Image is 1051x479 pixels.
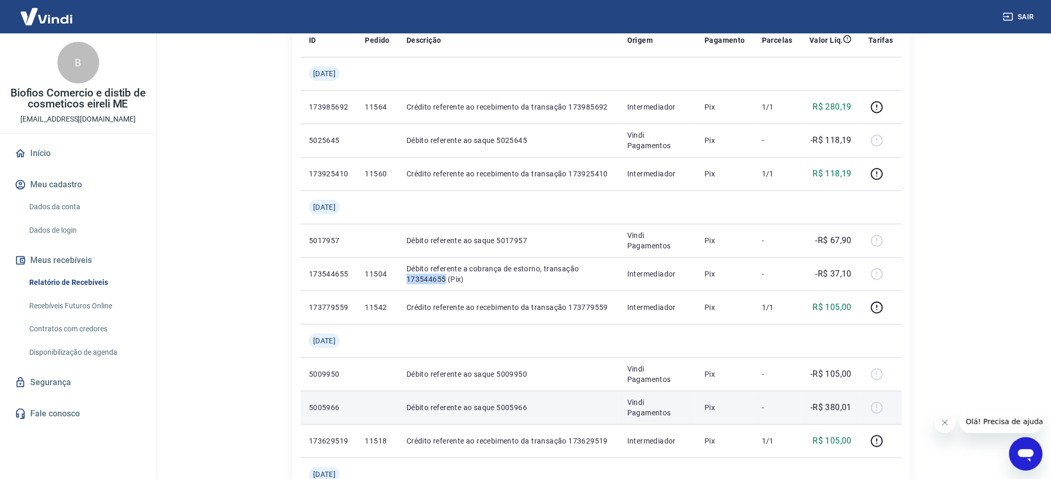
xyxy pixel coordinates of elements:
[935,412,956,433] iframe: Fechar mensagem
[813,435,852,447] p: R$ 105,00
[809,35,843,45] p: Valor Líq.
[816,268,852,280] p: -R$ 37,10
[313,68,336,79] span: [DATE]
[960,410,1043,433] iframe: Mensagem da empresa
[407,402,611,413] p: Débito referente ao saque 5005966
[627,130,688,151] p: Vindi Pagamentos
[816,234,852,247] p: -R$ 67,90
[407,102,611,112] p: Crédito referente ao recebimento da transação 173985692
[309,269,349,279] p: 173544655
[627,102,688,112] p: Intermediador
[25,318,144,340] a: Contratos com credores
[762,35,793,45] p: Parcelas
[309,35,316,45] p: ID
[25,220,144,241] a: Dados de login
[762,269,793,279] p: -
[627,302,688,313] p: Intermediador
[627,35,653,45] p: Origem
[762,369,793,379] p: -
[704,436,745,446] p: Pix
[1001,7,1038,27] button: Sair
[309,436,349,446] p: 173629519
[57,42,99,83] div: B
[1009,437,1043,471] iframe: Botão para abrir a janela de mensagens
[13,371,144,394] a: Segurança
[309,302,349,313] p: 173779559
[365,436,390,446] p: 11518
[309,369,349,379] p: 5009950
[704,35,745,45] p: Pagamento
[13,173,144,196] button: Meu cadastro
[8,88,148,110] p: Biofios Comercio e distib de cosmeticos eireli ME
[810,368,852,380] p: -R$ 105,00
[762,135,793,146] p: -
[407,264,611,284] p: Débito referente a cobrança de estorno, transação 173544655 (Pix)
[25,342,144,363] a: Disponibilização de agenda
[704,402,745,413] p: Pix
[13,1,80,32] img: Vindi
[313,336,336,346] span: [DATE]
[813,167,852,180] p: R$ 118,19
[762,102,793,112] p: 1/1
[704,369,745,379] p: Pix
[762,436,793,446] p: 1/1
[762,235,793,246] p: -
[810,401,852,414] p: -R$ 380,01
[13,402,144,425] a: Fale conosco
[704,235,745,246] p: Pix
[309,135,349,146] p: 5025645
[627,230,688,251] p: Vindi Pagamentos
[25,196,144,218] a: Dados da conta
[407,436,611,446] p: Crédito referente ao recebimento da transação 173629519
[407,169,611,179] p: Crédito referente ao recebimento da transação 173925410
[407,35,441,45] p: Descrição
[704,135,745,146] p: Pix
[309,102,349,112] p: 173985692
[704,169,745,179] p: Pix
[407,135,611,146] p: Débito referente ao saque 5025645
[20,114,136,125] p: [EMAIL_ADDRESS][DOMAIN_NAME]
[627,397,688,418] p: Vindi Pagamentos
[365,169,390,179] p: 11560
[25,295,144,317] a: Recebíveis Futuros Online
[365,102,390,112] p: 11564
[309,402,349,413] p: 5005966
[13,142,144,165] a: Início
[313,202,336,212] span: [DATE]
[868,35,893,45] p: Tarifas
[762,302,793,313] p: 1/1
[813,101,852,113] p: R$ 280,19
[627,269,688,279] p: Intermediador
[407,369,611,379] p: Débito referente ao saque 5009950
[13,249,144,272] button: Meus recebíveis
[627,436,688,446] p: Intermediador
[365,35,390,45] p: Pedido
[627,169,688,179] p: Intermediador
[6,7,88,16] span: Olá! Precisa de ajuda?
[309,169,349,179] p: 173925410
[25,272,144,293] a: Relatório de Recebíveis
[810,134,852,147] p: -R$ 118,19
[704,302,745,313] p: Pix
[813,301,852,314] p: R$ 105,00
[704,269,745,279] p: Pix
[627,364,688,385] p: Vindi Pagamentos
[309,235,349,246] p: 5017957
[407,302,611,313] p: Crédito referente ao recebimento da transação 173779559
[365,269,390,279] p: 11504
[762,169,793,179] p: 1/1
[704,102,745,112] p: Pix
[762,402,793,413] p: -
[365,302,390,313] p: 11542
[407,235,611,246] p: Débito referente ao saque 5017957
